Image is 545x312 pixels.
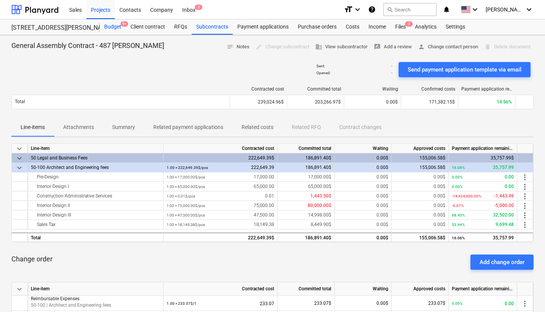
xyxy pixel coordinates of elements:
div: 233.07 [167,296,274,311]
div: Contracted cost [233,86,284,92]
div: 50-100 Architect and Engineering fees [31,163,160,172]
small: -14,434,900.00% [452,194,481,198]
div: Waiting [335,144,392,153]
div: Sales Tax [31,220,160,229]
span: 0.00$ [434,193,445,199]
div: Analytics [410,19,441,35]
div: Waiting [335,282,392,296]
span: more_vert [520,173,529,182]
div: 50 Legal and Business Fees [31,153,160,163]
div: 9,699.48 [452,220,514,229]
button: Send payment application template via email [399,62,531,77]
div: Interior Design III [31,210,160,220]
p: Opened : [316,70,330,75]
div: Contracted cost [164,282,278,296]
span: Notes [227,43,249,51]
p: 50-100 | Architect and Engineering fees [31,302,160,309]
span: more_vert [520,192,529,201]
a: Costs [341,19,364,35]
span: 171,382.15$ [429,99,455,105]
span: 233.07$ [314,301,331,306]
small: 0.00% [452,185,462,189]
button: Notes [224,41,253,53]
span: 0.00$ [434,184,445,189]
iframe: Chat Widget [507,275,545,312]
div: Contracted cost [164,144,278,153]
small: 0.00% [452,175,462,179]
div: Send payment application template via email [408,65,521,75]
div: 222,649.39$ [164,232,278,242]
span: keyboard_arrow_down [15,154,24,163]
button: View subcontractor [312,41,371,53]
p: Reimbursable Expenses [31,296,160,302]
span: 203,266.97$ [315,99,341,105]
a: Subcontracts [192,19,233,35]
span: keyboard_arrow_down [15,163,24,172]
span: 0.00$ [377,165,388,170]
div: Add change order [480,257,524,267]
i: Knowledge base [368,5,376,14]
div: Payment application remaining [449,282,517,296]
div: Budget [100,19,126,35]
a: RFQs [170,19,192,35]
span: Add a review [374,43,412,51]
a: Payment applications [233,19,293,35]
span: 155,006.58$ [419,165,445,170]
div: 155,006.58$ [392,232,449,242]
small: 1.00 × 65,000.00$ / pcs [167,185,205,189]
p: Change order [11,255,52,264]
div: 35,757.99 [452,163,514,172]
span: rate_review [374,43,381,50]
small: 1.00 × 47,500.00$ / pcs [167,213,205,217]
span: 0.00$ [434,174,445,180]
div: Committed total [278,144,335,153]
small: 1.00 × 222,649.39$ / pcs [167,166,208,170]
div: Income [364,19,391,35]
div: 186,891.40$ [278,232,335,242]
span: 0.00$ [377,193,388,199]
div: Line-item [28,282,164,296]
span: search [387,6,393,13]
div: Files [391,19,410,35]
p: Summary [112,123,135,131]
a: Budget9+ [100,19,126,35]
small: 1.00 × 0.01$ / pcs [167,194,195,198]
div: [STREET_ADDRESS][PERSON_NAME] [11,24,91,32]
p: General Assembly Contract - 487 [PERSON_NAME] [11,41,164,50]
span: 0.00$ [386,99,398,105]
small: 53.44% [452,223,465,227]
small: 1.00 × 18,149.38$ / pcs [167,223,205,227]
span: 0.00$ [377,174,388,180]
div: Construction Administrative Services [31,191,160,201]
i: keyboard_arrow_down [524,5,534,14]
span: 9+ [121,21,128,27]
div: 0.00 [452,296,514,311]
a: Purchase orders [293,19,341,35]
i: keyboard_arrow_down [470,5,480,14]
div: 35,757.99 [452,233,514,243]
span: 8,449.90$ [311,222,331,227]
span: more_vert [520,201,529,210]
div: 0.00 [452,172,514,182]
span: business [315,43,322,50]
span: person [418,43,425,50]
span: 0.00$ [434,222,445,227]
span: more_vert [520,211,529,220]
div: 47,500.00 [167,210,274,220]
div: -1,443.49 [452,191,514,201]
i: notifications [443,5,450,14]
div: 65,000.00 [167,182,274,191]
button: Add a review [371,41,415,53]
div: Pre-Design [31,172,160,182]
span: 17,000.00$ [308,174,331,180]
div: 186,891.40$ [278,153,335,163]
button: Change contact person [415,41,481,53]
i: format_size [344,5,353,14]
span: 65,000.00$ [308,184,331,189]
span: 14.96% [497,99,512,105]
span: 0.00$ [377,203,388,208]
